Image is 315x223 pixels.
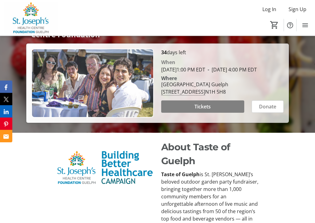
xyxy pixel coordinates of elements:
[161,101,244,113] button: Tickets
[161,81,228,88] div: [GEOGRAPHIC_DATA] Guelph
[161,140,259,168] p: About Taste of Guelph
[289,6,306,13] span: Sign Up
[194,103,211,111] span: Tickets
[161,49,167,56] span: 34
[252,101,284,113] button: Donate
[4,2,58,33] img: St. Joseph's Health Centre Foundation Guelph's Logo
[259,103,276,111] span: Donate
[161,88,228,96] div: N1H 5H8
[257,4,281,14] button: Log In
[161,67,205,73] span: [DATE] 1:00 PM EDT
[31,49,154,118] img: Campaign CTA Media Photo
[31,22,284,39] p: Presented by [PERSON_NAME], in support of St. Joseph's Health Centre Foundation
[161,59,175,66] div: When
[205,67,212,73] span: -
[205,67,257,73] span: [DATE] 4:00 PM EDT
[161,49,284,56] p: days left
[284,4,311,14] button: Sign Up
[56,140,154,195] img: undefined
[161,171,200,178] strong: Taste of Guelph
[284,19,296,31] button: Help
[262,6,276,13] span: Log In
[299,19,311,31] button: Menu
[161,76,177,81] div: Where
[269,19,280,30] button: Cart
